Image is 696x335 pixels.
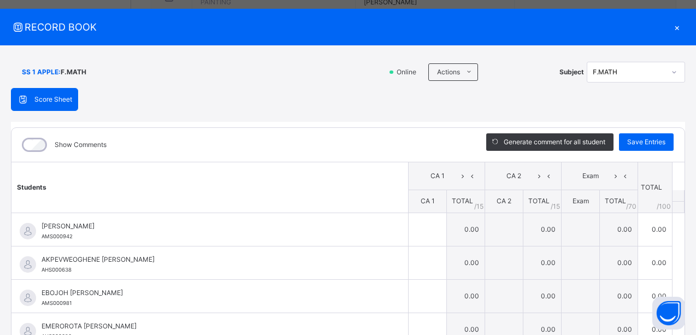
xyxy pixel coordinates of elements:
[504,137,605,147] span: Generate comment for all student
[652,297,685,330] button: Open asap
[61,67,86,77] span: F.MATH
[638,246,673,279] td: 0.00
[523,246,562,279] td: 0.00
[570,171,611,181] span: Exam
[551,202,560,211] span: / 15
[42,221,384,231] span: [PERSON_NAME]
[605,197,626,205] span: TOTAL
[493,171,534,181] span: CA 2
[600,279,638,313] td: 0.00
[42,288,384,298] span: EBOJOH [PERSON_NAME]
[42,255,384,265] span: AKPEVWEOGHENE [PERSON_NAME]
[600,213,638,246] td: 0.00
[447,246,485,279] td: 0.00
[34,95,72,104] span: Score Sheet
[627,137,665,147] span: Save Entries
[452,197,473,205] span: TOTAL
[417,171,458,181] span: CA 1
[42,321,384,331] span: EMEROROTA [PERSON_NAME]
[42,300,72,306] span: AMS000981
[22,67,61,77] span: SS 1 APPLE :
[638,162,673,213] th: TOTAL
[421,197,435,205] span: CA 1
[657,202,671,211] span: /100
[497,197,511,205] span: CA 2
[523,213,562,246] td: 0.00
[528,197,550,205] span: TOTAL
[638,279,673,313] td: 0.00
[447,279,485,313] td: 0.00
[447,213,485,246] td: 0.00
[20,290,36,306] img: default.svg
[600,246,638,279] td: 0.00
[42,233,73,239] span: AMS000942
[20,223,36,239] img: default.svg
[20,256,36,273] img: default.svg
[437,67,460,77] span: Actions
[559,67,584,77] span: Subject
[17,183,46,191] span: Students
[626,202,636,211] span: / 70
[396,67,423,77] span: Online
[593,67,665,77] div: F.MATH
[669,20,685,34] div: ×
[638,213,673,246] td: 0.00
[42,267,72,273] span: AHS000638
[573,197,589,205] span: Exam
[55,140,107,150] label: Show Comments
[474,202,483,211] span: / 15
[523,279,562,313] td: 0.00
[11,20,669,34] span: RECORD BOOK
